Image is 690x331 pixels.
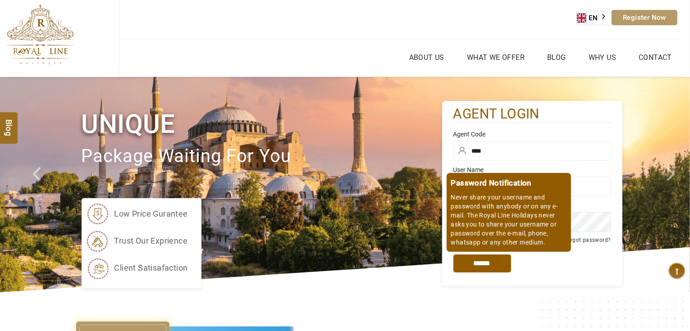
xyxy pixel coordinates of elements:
[3,119,15,127] span: Blog
[545,51,568,64] a: Blog
[453,201,611,210] label: Password
[655,77,690,292] a: Check next image
[465,51,527,64] a: What we Offer
[86,230,188,252] li: trust our exprience
[453,165,611,174] label: User Name
[82,107,442,141] h1: Unique
[453,130,611,139] label: Agent Code
[407,51,447,64] a: About Us
[612,10,677,25] a: Register Now
[86,203,188,225] li: low price gurantee
[577,11,611,25] a: EN
[86,257,188,279] li: client satisafaction
[21,77,55,292] a: Check next prev
[564,237,611,243] a: Forgot password?
[453,105,611,123] h2: agent login
[82,141,442,172] p: package waiting for you
[576,11,612,25] div: Language
[463,238,498,244] label: Remember me
[7,4,74,65] img: The Royal Line Holidays
[586,51,618,64] a: Why Us
[576,11,612,25] aside: Language selected: English
[636,51,674,64] a: Contact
